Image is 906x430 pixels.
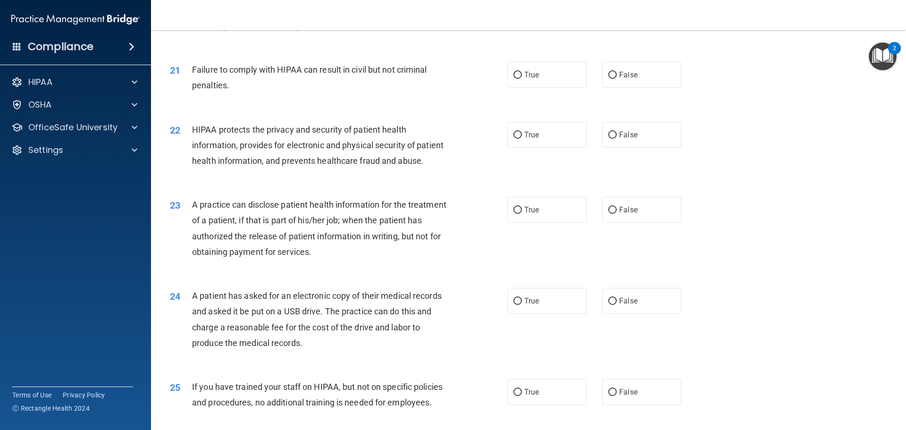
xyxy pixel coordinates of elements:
span: False [619,296,638,305]
div: 2 [893,48,896,60]
span: False [619,388,638,396]
span: True [524,130,539,139]
span: Ⓒ Rectangle Health 2024 [12,404,90,413]
input: True [513,298,522,305]
img: PMB logo [11,10,140,29]
input: True [513,132,522,139]
a: OfficeSafe University [11,122,137,133]
p: HIPAA [28,76,52,88]
span: True [524,70,539,79]
p: OSHA [28,99,52,110]
a: HIPAA [11,76,137,88]
span: True [524,296,539,305]
span: 24 [170,291,180,302]
p: OfficeSafe University [28,122,117,133]
input: False [608,298,617,305]
a: Privacy Policy [63,390,105,400]
span: True [524,388,539,396]
input: False [608,389,617,396]
input: False [608,72,617,79]
a: Settings [11,144,137,156]
span: False [619,70,638,79]
button: Open Resource Center, 2 new notifications [869,42,897,70]
span: 25 [170,382,180,393]
a: Terms of Use [12,390,51,400]
span: A patient has asked for an electronic copy of their medical records and asked it be put on a USB ... [192,291,442,348]
span: If you have trained your staff on HIPAA, but not on specific policies and procedures, no addition... [192,382,443,407]
h4: Compliance [28,40,93,53]
span: 22 [170,125,180,136]
input: True [513,72,522,79]
span: Failure to comply with HIPAA can result in civil but not criminal penalties. [192,65,427,90]
input: True [513,207,522,214]
input: False [608,207,617,214]
a: OSHA [11,99,137,110]
span: 23 [170,200,180,211]
span: False [619,130,638,139]
span: True [524,205,539,214]
input: True [513,389,522,396]
span: 21 [170,65,180,76]
p: Settings [28,144,63,156]
span: HIPAA protects the privacy and security of patient health information, provides for electronic an... [192,125,444,166]
span: False [619,205,638,214]
span: A practice can disclose patient health information for the treatment of a patient, if that is par... [192,200,446,257]
input: False [608,132,617,139]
